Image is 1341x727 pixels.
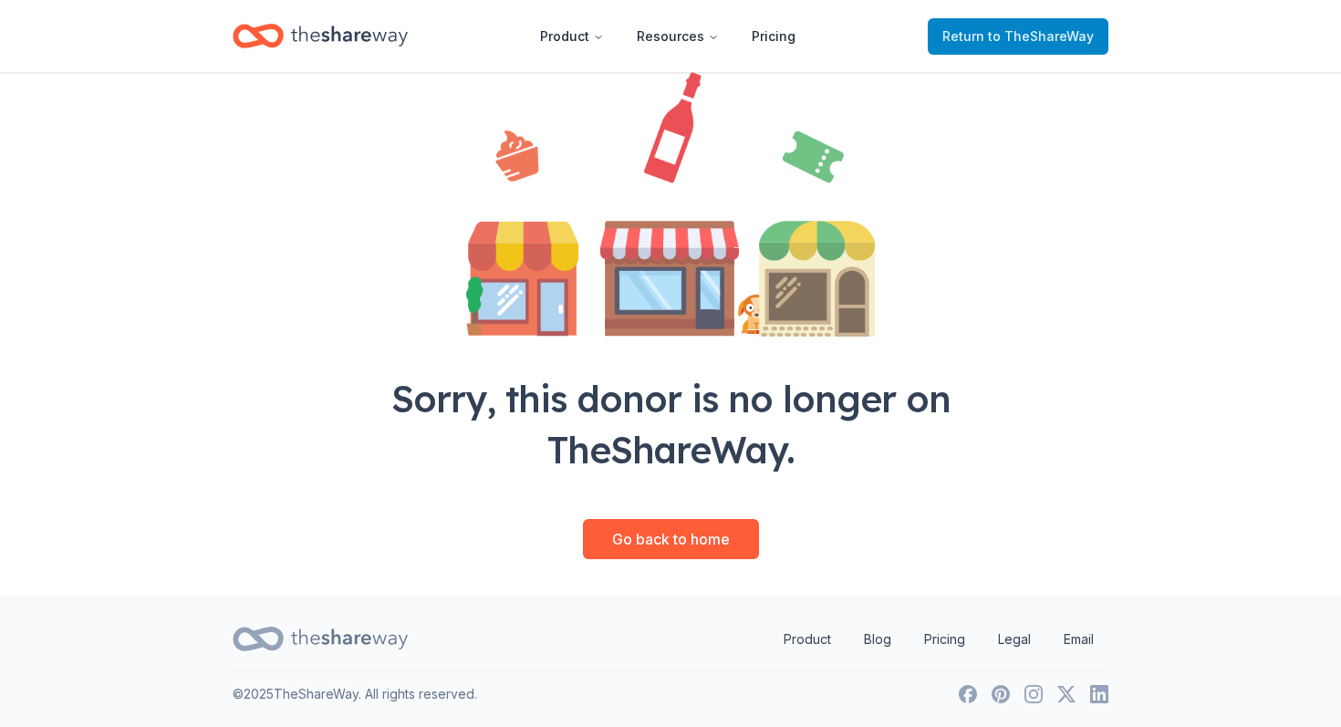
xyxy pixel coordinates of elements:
p: © 2025 TheShareWay. All rights reserved. [233,683,477,705]
nav: quick links [769,621,1108,658]
span: Return [942,26,1094,47]
a: Email [1049,621,1108,658]
nav: Main [525,15,810,57]
a: Pricing [910,621,980,658]
a: Pricing [737,18,810,55]
a: Home [233,15,408,57]
a: Legal [983,621,1045,658]
img: Illustration for landing page [466,72,875,337]
a: Returnto TheShareWay [928,18,1108,55]
a: Blog [849,621,906,658]
div: Sorry, this donor is no longer on TheShareWay. [349,373,992,475]
button: Resources [622,18,733,55]
a: Go back to home [583,519,759,559]
button: Product [525,18,619,55]
a: Product [769,621,846,658]
span: to TheShareWay [988,28,1094,44]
